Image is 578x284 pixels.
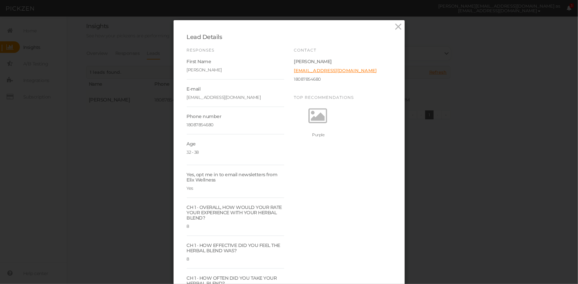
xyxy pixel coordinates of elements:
div: Age [187,141,284,146]
div: Purple [294,133,343,137]
div: CH 1 · OVERALL, HOW WOULD YOUR RATE YOUR EXPERIENCE WITH YOUR HERBAL BLEND? [187,205,284,221]
h5: Top recommendations [294,95,392,100]
div: E-mail [187,86,284,92]
div: CH 1 · HOW EFFECTIVE DID YOU FEEL THE HERBAL BLEND WAS? [187,243,284,253]
div: Yes, opt me in to email newsletters from Elix Wellness [187,172,284,183]
div: 8 [187,253,284,262]
div: 8 [187,221,284,229]
a: Purple [294,100,343,137]
div: [PERSON_NAME] [294,59,392,64]
h5: Responses [187,48,284,52]
div: First Name [187,59,284,64]
div: Phone number [187,114,284,119]
div: Yes [187,183,284,191]
div: 18087854680 [294,77,392,82]
div: 18087854680 [187,119,284,127]
div: [EMAIL_ADDRESS][DOMAIN_NAME] [187,92,284,100]
p: 32 - 38 [187,150,284,155]
div: [PERSON_NAME] [187,64,284,72]
a: [EMAIL_ADDRESS][DOMAIN_NAME] [294,68,377,73]
span: Lead Details [187,33,222,41]
h5: Contact [294,48,392,52]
